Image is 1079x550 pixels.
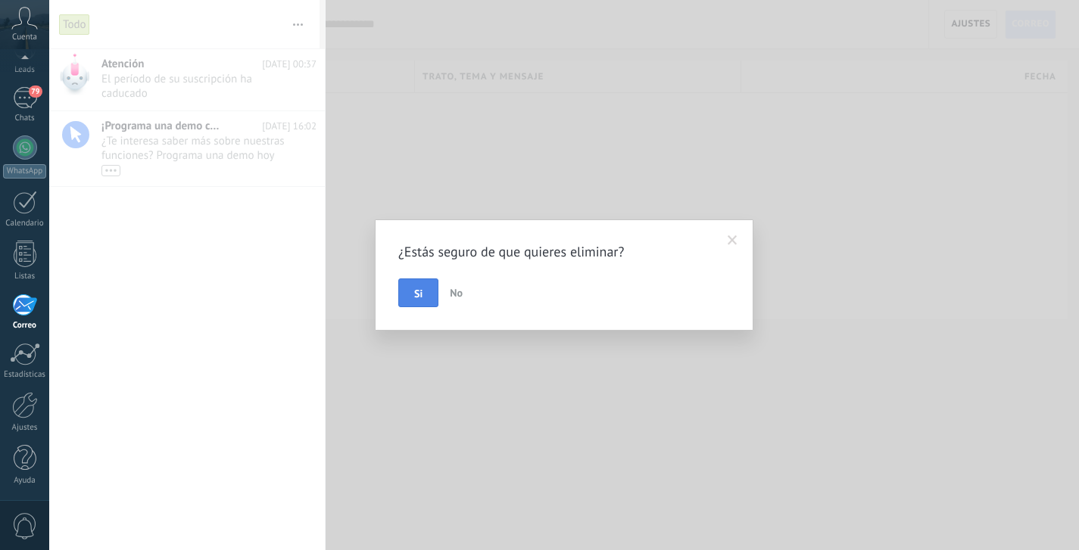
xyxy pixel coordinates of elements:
div: Ayuda [3,476,47,486]
button: No [444,278,469,307]
button: Si [398,278,438,307]
div: Correo [3,321,47,331]
div: Ajustes [3,423,47,433]
div: Chats [3,113,47,123]
div: WhatsApp [3,164,46,179]
span: Cuenta [12,33,37,42]
span: 79 [29,85,42,98]
span: No [450,286,463,300]
div: Calendario [3,219,47,228]
div: Listas [3,272,47,281]
span: Si [414,288,423,299]
h2: ¿Estás seguro de que quieres eliminar? [398,243,715,261]
div: Estadísticas [3,370,47,380]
